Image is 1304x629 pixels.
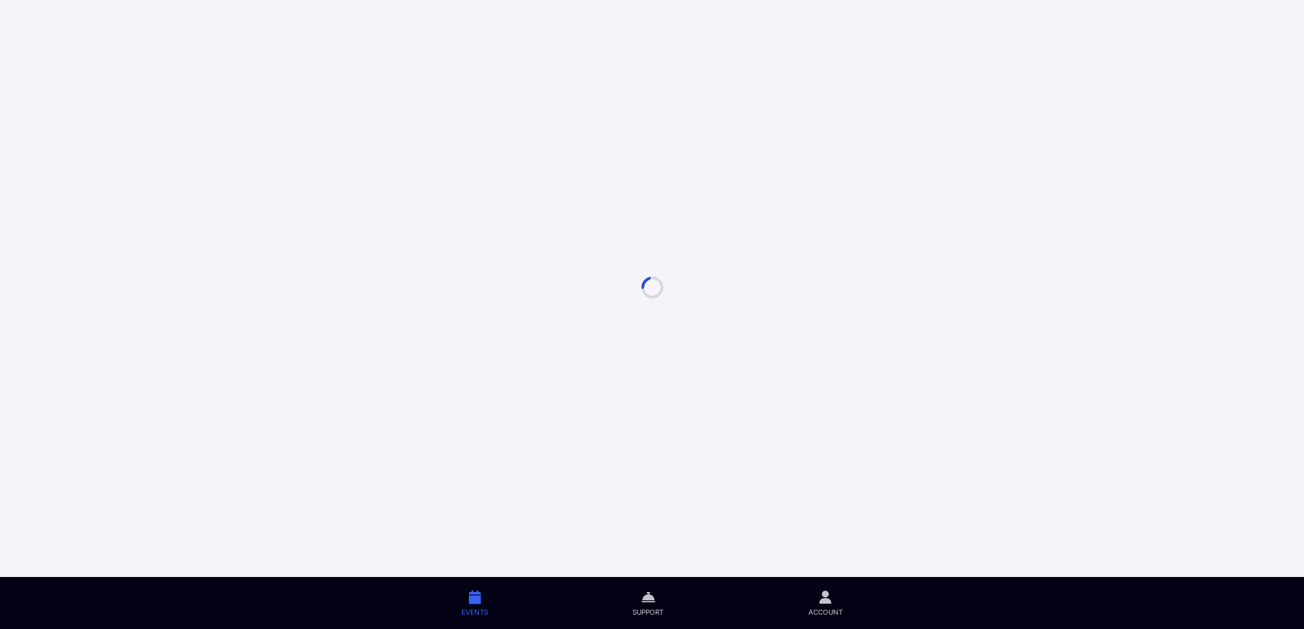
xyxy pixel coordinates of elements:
[389,577,561,629] a: Events
[736,577,915,629] a: Account
[808,607,843,617] span: Account
[461,607,488,617] span: Events
[632,607,663,617] span: Support
[561,577,736,629] a: Support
